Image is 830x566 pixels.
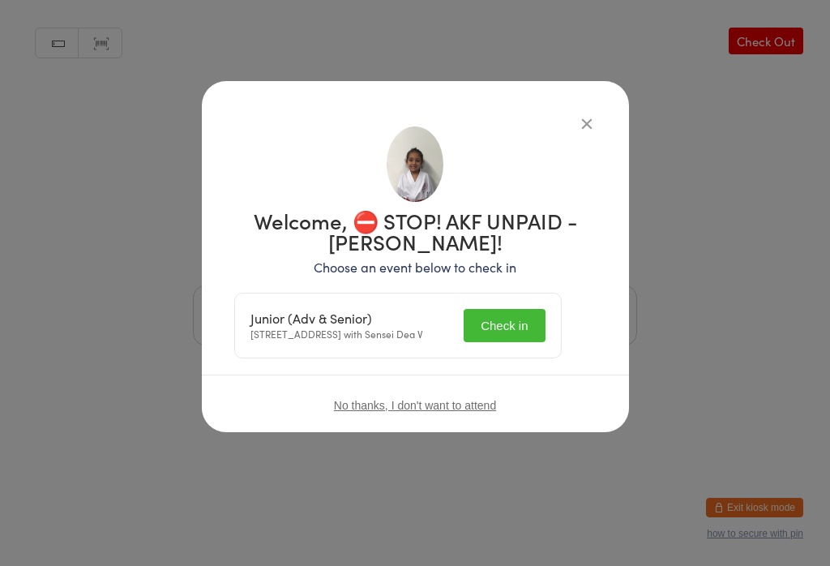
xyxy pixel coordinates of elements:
[387,126,443,202] img: image1576734127.png
[250,311,423,326] div: Junior (Adv & Senior)
[334,399,496,412] button: No thanks, I don't want to attend
[464,309,545,342] button: Check in
[250,311,423,341] div: [STREET_ADDRESS] with Sensei Dea V
[234,210,597,252] h1: Welcome, ⛔ STOP! AKF UNPAID - [PERSON_NAME]!
[234,258,597,277] p: Choose an event below to check in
